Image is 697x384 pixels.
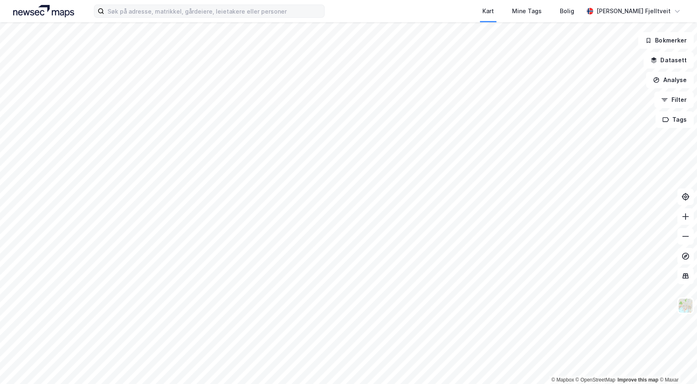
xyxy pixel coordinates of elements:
button: Datasett [643,52,694,68]
div: Bolig [560,6,574,16]
iframe: Chat Widget [656,344,697,384]
button: Bokmerker [638,32,694,49]
button: Filter [654,92,694,108]
button: Analyse [646,72,694,88]
img: Z [678,298,693,313]
div: Kart [482,6,494,16]
button: Tags [655,111,694,128]
div: Kontrollprogram for chat [656,344,697,384]
input: Søk på adresse, matrikkel, gårdeiere, leietakere eller personer [104,5,324,17]
img: logo.a4113a55bc3d86da70a041830d287a7e.svg [13,5,74,17]
div: Mine Tags [512,6,542,16]
div: [PERSON_NAME] Fjelltveit [596,6,671,16]
a: Mapbox [551,377,574,383]
a: Improve this map [617,377,658,383]
a: OpenStreetMap [575,377,615,383]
